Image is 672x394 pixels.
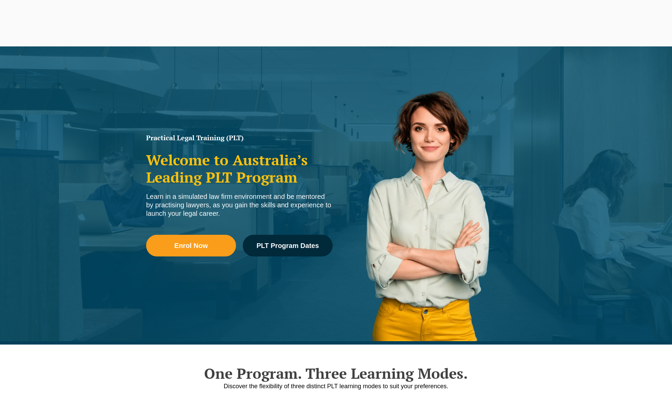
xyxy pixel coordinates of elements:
h1: Practical Legal Training (PLT) [146,134,333,141]
h2: Welcome to Australia’s Leading PLT Program [146,151,333,186]
span: PLT Program Dates [256,242,319,249]
a: PLT Program Dates [243,235,333,256]
h2: One Program. Three Learning Modes. [143,365,529,382]
p: Discover the flexibility of three distinct PLT learning modes to suit your preferences. [143,382,529,391]
div: Learn in a simulated law firm environment and be mentored by practising lawyers, as you gain the ... [146,192,333,218]
a: Enrol Now [146,235,236,256]
span: Enrol Now [174,242,208,249]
